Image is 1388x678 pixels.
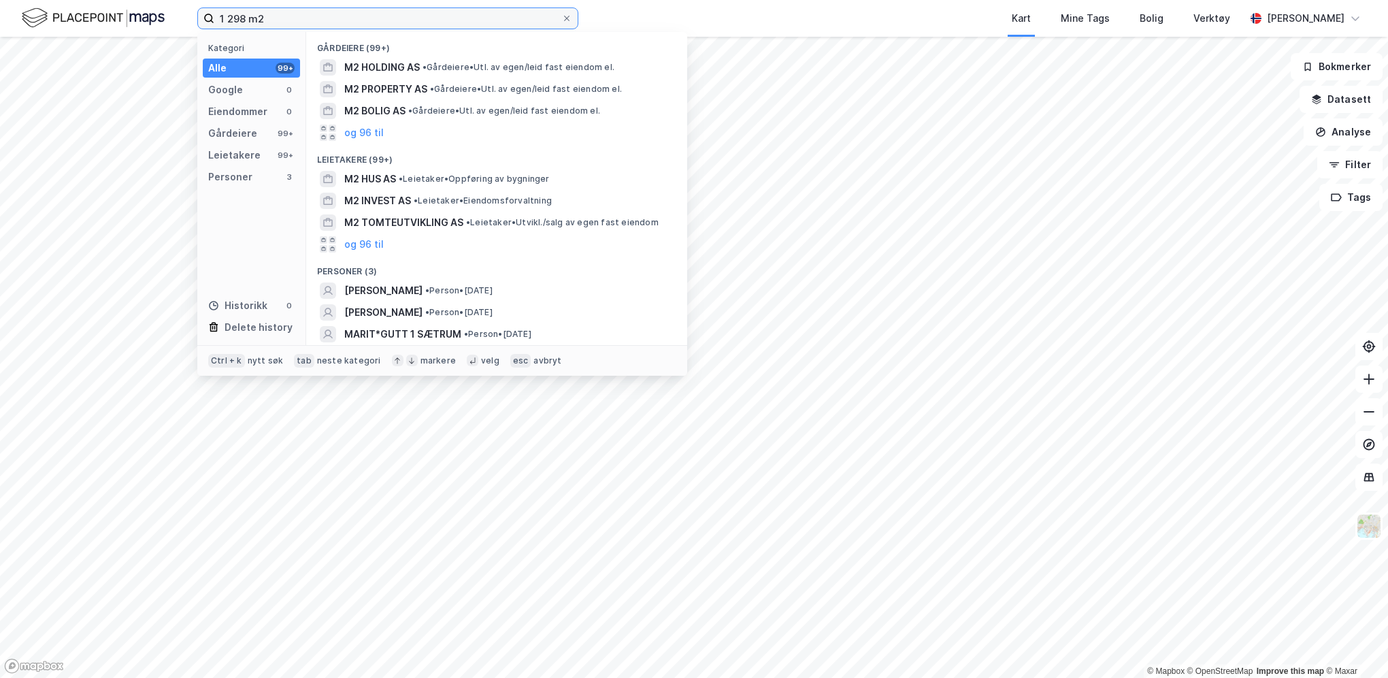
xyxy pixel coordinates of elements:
span: Person • [DATE] [425,307,493,318]
div: markere [420,355,456,366]
div: 99+ [276,63,295,74]
div: Leietakere [208,147,261,163]
span: • [414,195,418,206]
iframe: Chat Widget [1320,613,1388,678]
span: • [425,307,429,317]
div: 99+ [276,150,295,161]
span: MARIT*GUTT 1 SÆTRUM [344,326,461,342]
div: Verktøy [1193,10,1230,27]
span: • [423,62,427,72]
div: Personer [208,169,252,185]
span: • [430,84,434,94]
button: Tags [1319,184,1383,211]
div: neste kategori [317,355,381,366]
img: logo.f888ab2527a4732fd821a326f86c7f29.svg [22,6,165,30]
span: Gårdeiere • Utl. av egen/leid fast eiendom el. [423,62,614,73]
div: Kategori [208,43,300,53]
span: • [425,285,429,295]
span: M2 INVEST AS [344,193,411,209]
input: Søk på adresse, matrikkel, gårdeiere, leietakere eller personer [214,8,561,29]
div: 0 [284,84,295,95]
span: M2 HUS AS [344,171,396,187]
div: Delete history [225,319,293,336]
div: 0 [284,106,295,117]
button: Analyse [1304,118,1383,146]
div: tab [294,354,314,368]
div: avbryt [533,355,561,366]
div: esc [510,354,531,368]
a: Mapbox [1147,666,1185,676]
span: [PERSON_NAME] [344,304,423,321]
div: Mine Tags [1061,10,1110,27]
div: 0 [284,300,295,311]
span: • [466,217,470,227]
a: OpenStreetMap [1187,666,1253,676]
div: velg [481,355,499,366]
span: M2 HOLDING AS [344,59,420,76]
div: Alle [208,60,227,76]
button: Bokmerker [1291,53,1383,80]
div: Gårdeiere (99+) [306,32,687,56]
span: M2 PROPERTY AS [344,81,427,97]
button: og 96 til [344,236,384,253]
div: nytt søk [248,355,284,366]
div: Personer (3) [306,255,687,280]
div: Kart [1012,10,1031,27]
span: • [408,106,412,116]
span: Leietaker • Eiendomsforvaltning [414,195,552,206]
span: Person • [DATE] [425,285,493,296]
span: M2 TOMTEUTVIKLING AS [344,214,463,231]
div: Ctrl + k [208,354,245,368]
div: Leietakere (99+) [306,144,687,168]
span: [PERSON_NAME] [344,282,423,299]
span: Gårdeiere • Utl. av egen/leid fast eiendom el. [430,84,622,95]
div: [PERSON_NAME] [1267,10,1344,27]
a: Mapbox homepage [4,658,64,674]
img: Z [1356,513,1382,539]
div: Bolig [1140,10,1163,27]
button: Datasett [1300,86,1383,113]
span: Gårdeiere • Utl. av egen/leid fast eiendom el. [408,106,600,116]
div: Kontrollprogram for chat [1320,613,1388,678]
div: Gårdeiere [208,125,257,142]
button: og 96 til [344,125,384,141]
span: • [399,174,403,184]
div: 99+ [276,128,295,139]
span: Leietaker • Utvikl./salg av egen fast eiendom [466,217,659,228]
span: M2 BOLIG AS [344,103,406,119]
div: Eiendommer [208,103,267,120]
button: Filter [1317,151,1383,178]
div: 3 [284,172,295,182]
span: • [464,329,468,339]
a: Improve this map [1257,666,1324,676]
div: Google [208,82,243,98]
span: Leietaker • Oppføring av bygninger [399,174,550,184]
div: Historikk [208,297,267,314]
span: Person • [DATE] [464,329,531,340]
